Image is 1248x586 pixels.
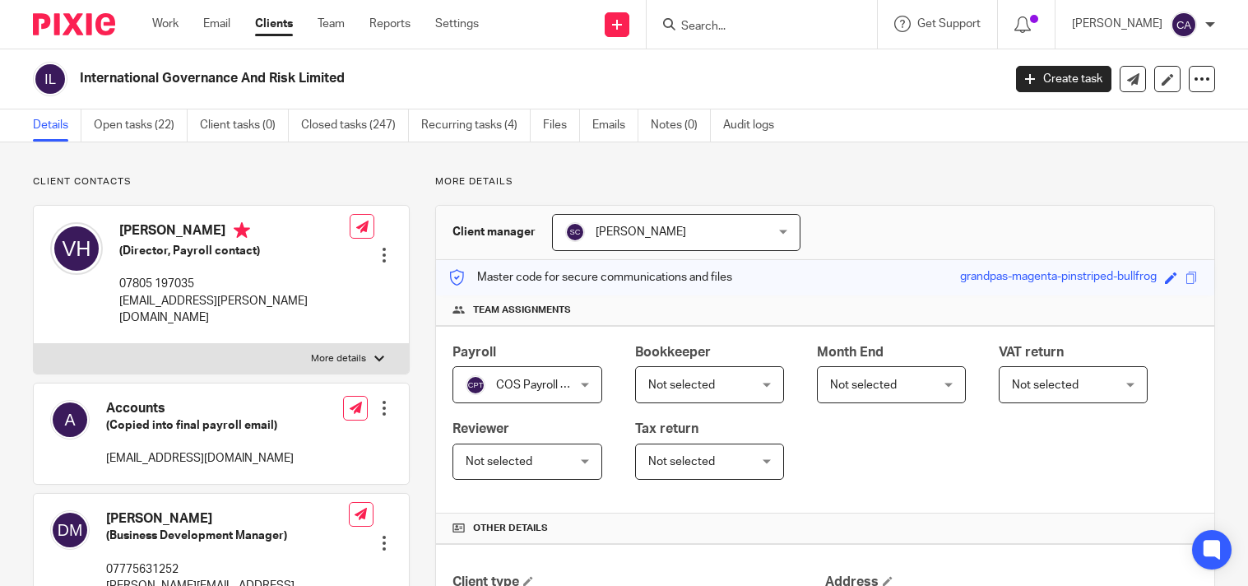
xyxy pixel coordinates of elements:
[50,510,90,550] img: svg%3E
[203,16,230,32] a: Email
[311,352,366,365] p: More details
[200,109,289,142] a: Client tasks (0)
[473,304,571,317] span: Team assignments
[33,13,115,35] img: Pixie
[119,293,350,327] p: [EMAIL_ADDRESS][PERSON_NAME][DOMAIN_NAME]
[435,175,1215,188] p: More details
[592,109,638,142] a: Emails
[999,346,1064,359] span: VAT return
[448,269,732,286] p: Master code for secure communications and files
[496,379,587,391] span: COS Payroll Team
[635,346,711,359] span: Bookkeeper
[33,175,410,188] p: Client contacts
[543,109,580,142] a: Files
[80,70,809,87] h2: International Governance And Risk Limited
[106,400,294,417] h4: Accounts
[421,109,531,142] a: Recurring tasks (4)
[651,109,711,142] a: Notes (0)
[435,16,479,32] a: Settings
[106,510,349,528] h4: [PERSON_NAME]
[106,417,294,434] h5: (Copied into final payroll email)
[466,456,532,467] span: Not selected
[50,400,90,439] img: svg%3E
[152,16,179,32] a: Work
[473,522,548,535] span: Other details
[452,422,509,435] span: Reviewer
[1016,66,1111,92] a: Create task
[1012,379,1079,391] span: Not selected
[33,62,67,96] img: svg%3E
[119,243,350,259] h5: (Director, Payroll contact)
[106,528,349,544] h5: (Business Development Manager)
[960,268,1157,287] div: grandpas-magenta-pinstriped-bullfrog
[106,450,294,467] p: [EMAIL_ADDRESS][DOMAIN_NAME]
[452,224,536,240] h3: Client manager
[106,561,349,578] p: 07775631252
[917,18,981,30] span: Get Support
[301,109,409,142] a: Closed tasks (247)
[648,379,715,391] span: Not selected
[119,222,350,243] h4: [PERSON_NAME]
[596,226,686,238] span: [PERSON_NAME]
[635,422,698,435] span: Tax return
[817,346,884,359] span: Month End
[94,109,188,142] a: Open tasks (22)
[648,456,715,467] span: Not selected
[1072,16,1162,32] p: [PERSON_NAME]
[723,109,786,142] a: Audit logs
[830,379,897,391] span: Not selected
[50,222,103,275] img: svg%3E
[33,109,81,142] a: Details
[255,16,293,32] a: Clients
[452,346,496,359] span: Payroll
[466,375,485,395] img: svg%3E
[234,222,250,239] i: Primary
[1171,12,1197,38] img: svg%3E
[318,16,345,32] a: Team
[119,276,350,292] p: 07805 197035
[680,20,828,35] input: Search
[369,16,411,32] a: Reports
[565,222,585,242] img: svg%3E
